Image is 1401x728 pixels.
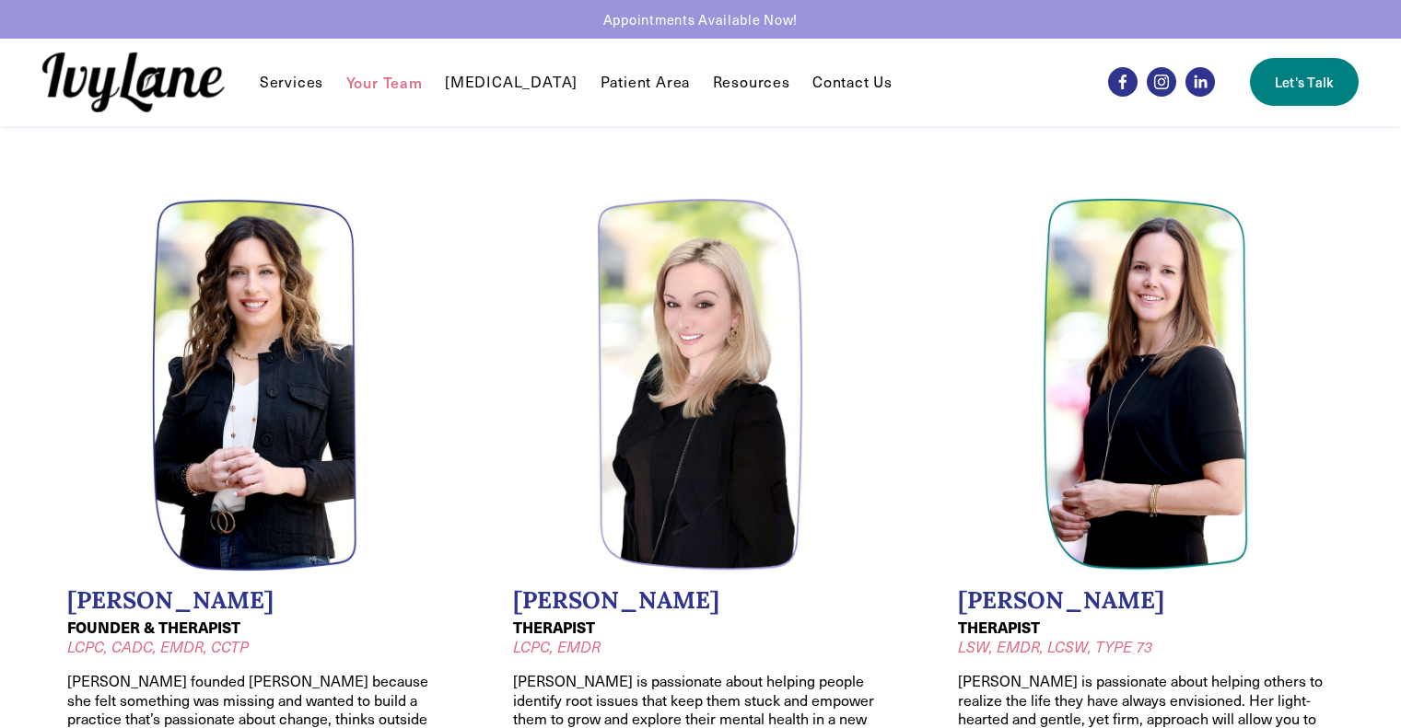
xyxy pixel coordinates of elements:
[1185,67,1215,97] a: LinkedIn
[67,586,443,615] h2: [PERSON_NAME]
[601,71,691,93] a: Patient Area
[958,586,1334,615] h2: [PERSON_NAME]
[260,71,323,93] a: folder dropdown
[713,73,790,92] span: Resources
[597,198,803,572] img: Headshot of Jessica Wilkiel, LCPC, EMDR. Meghan is a therapist at Ivy Lane Counseling.
[67,637,249,656] em: LCPC, CADC, EMDR, CCTP
[346,71,423,93] a: Your Team
[260,73,323,92] span: Services
[42,52,225,112] img: Ivy Lane Counseling &mdash; Therapy that works for you
[812,71,893,93] a: Contact Us
[1147,67,1176,97] a: Instagram
[445,71,578,93] a: [MEDICAL_DATA]
[1108,67,1138,97] a: Facebook
[713,71,790,93] a: folder dropdown
[67,617,240,638] strong: FOUNDER & THERAPIST
[1043,198,1249,572] img: Headshot of Jodi Kautz, LSW, EMDR, TYPE 73, LCSW. Jodi is a therapist at Ivy Lane Counseling.
[958,617,1040,638] strong: THERAPIST
[152,198,358,572] img: Headshot of Wendy Pawelski, LCPC, CADC, EMDR, CCTP. Wendy is a founder oft Ivy Lane Counseling
[513,637,601,656] em: LCPC, EMDR
[513,586,889,615] h2: [PERSON_NAME]
[1250,58,1359,106] a: Let's Talk
[958,637,1152,656] em: LSW, EMDR, LCSW, TYPE 73
[513,617,595,638] strong: THERAPIST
